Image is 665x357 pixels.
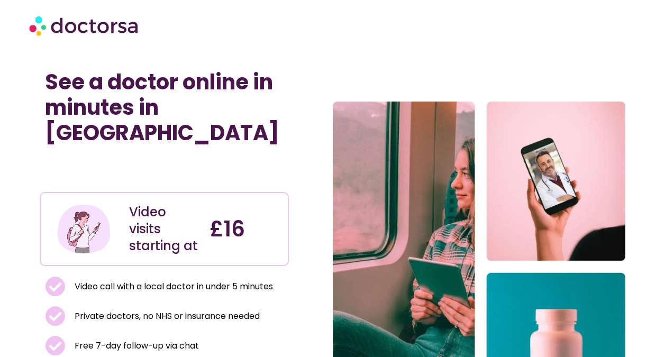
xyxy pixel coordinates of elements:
iframe: Customer reviews powered by Trustpilot [45,169,283,181]
span: Video call with a local doctor in under 5 minutes [72,279,273,294]
h1: See a doctor online in minutes in [GEOGRAPHIC_DATA] [45,69,283,145]
img: Illustration depicting a young woman in a casual outfit, engaged with her smartphone. She has a p... [56,201,112,257]
span: Free 7-day follow-up via chat [72,338,199,353]
iframe: Customer reviews powered by Trustpilot [45,156,204,169]
h4: £16 [209,216,279,242]
span: Private doctors, no NHS or insurance needed [72,309,260,324]
div: Video visits starting at [129,204,199,254]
